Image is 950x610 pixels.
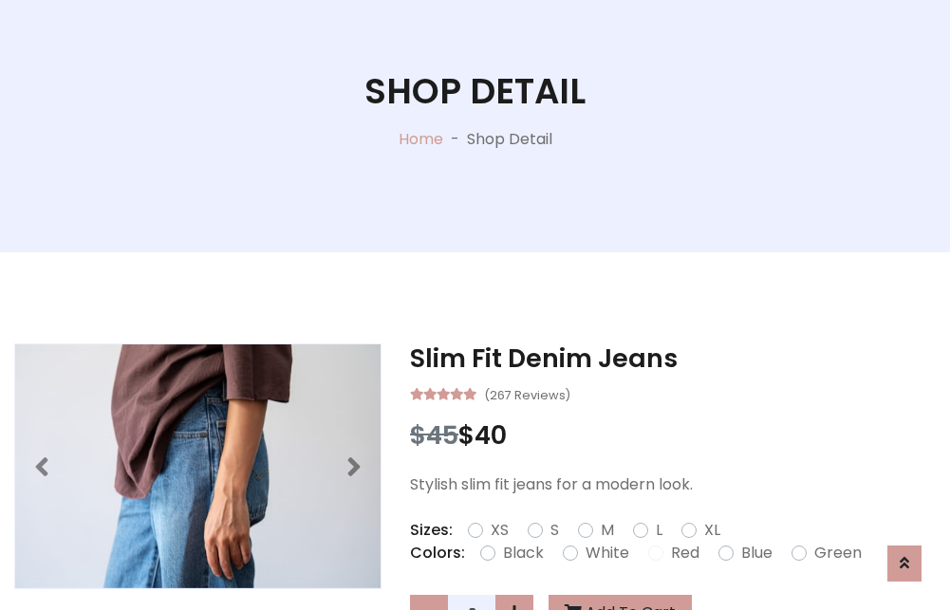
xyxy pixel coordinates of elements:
label: XL [704,519,720,542]
label: S [550,519,559,542]
p: Colors: [410,542,465,564]
img: Image [15,344,381,587]
label: Red [671,542,699,564]
label: Black [503,542,544,564]
small: (267 Reviews) [484,382,570,405]
a: Home [399,128,443,150]
p: Stylish slim fit jeans for a modern look. [410,473,936,496]
label: XS [491,519,509,542]
h1: Shop Detail [364,70,586,112]
label: Green [814,542,862,564]
label: M [601,519,614,542]
h3: Slim Fit Denim Jeans [410,343,936,374]
p: Sizes: [410,519,453,542]
label: Blue [741,542,773,564]
h3: $ [410,420,936,451]
p: Shop Detail [467,128,552,151]
span: $45 [410,417,458,453]
label: White [586,542,629,564]
p: - [443,128,467,151]
label: L [656,519,662,542]
span: 40 [475,417,507,453]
